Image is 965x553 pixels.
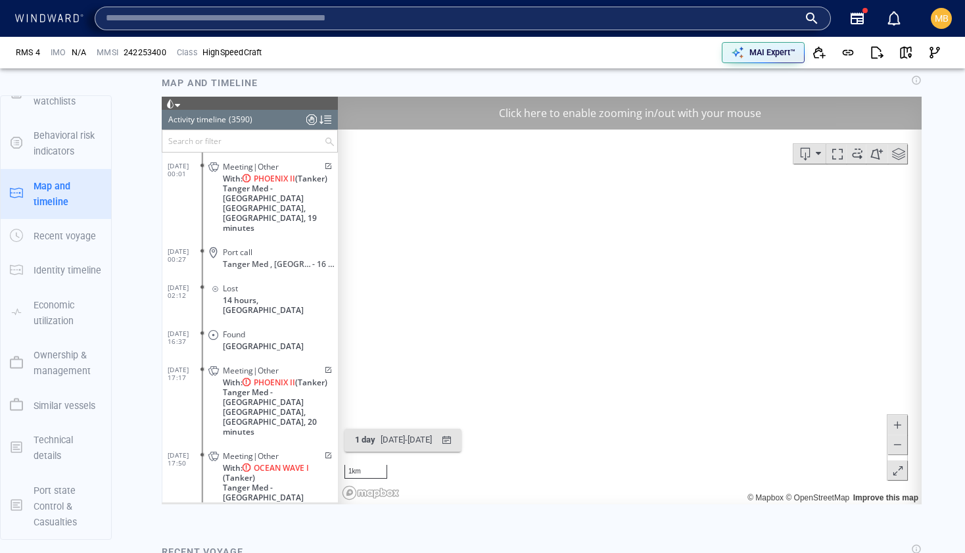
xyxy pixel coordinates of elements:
[886,11,902,26] div: Notification center
[81,281,133,291] div: PHOENIX II
[81,366,147,376] div: OCEAN WAVE I
[1,398,111,411] a: Similar vessels
[183,368,225,382] div: 1km
[193,338,214,348] span: 1 day
[1,219,111,253] button: Recent voyage
[6,151,41,166] span: [DATE] 00:27
[1,187,111,199] a: Map and timeline
[722,42,805,63] button: MAI Expert™
[6,233,41,249] span: [DATE] 16:37
[61,269,117,279] span: Meeting|Other
[61,162,176,172] div: Tanger Med , Morocco- 16 hours
[1,229,111,242] a: Recent voyage
[160,270,171,277] span: Edit activity risk
[61,354,117,364] span: Meeting|Other
[632,47,665,67] button: Export vessel information
[862,38,891,67] button: Export report
[34,297,102,329] p: Economic utilization
[586,397,622,406] a: Mapbox
[1,137,111,149] a: Behavioral risk indicators
[6,65,41,81] span: [DATE] 00:01
[34,128,102,160] p: Behavioral risk indicators
[891,38,920,67] button: View on map
[6,178,176,224] dl: [DATE] 02:12Lost14 hours, [GEOGRAPHIC_DATA]
[624,397,688,406] a: OpenStreetMap
[180,389,238,404] a: Mapbox logo
[183,332,300,355] button: 1 day[DATE]-[DATE]
[928,5,954,32] button: MB
[151,162,176,172] span: - 16 hours
[34,432,102,464] p: Technical details
[124,47,166,59] div: 242253400
[1,86,111,99] a: Blacklists & watchlists
[61,65,117,75] span: Meeting|Other
[34,483,102,531] p: Port state Control & Casualties
[92,281,133,291] span: PHOENIX II
[6,345,176,441] dl: [DATE] 17:50Meeting|OtherWith:OCEAN WAVE I(Tanker)Tanger Med - [GEOGRAPHIC_DATA] [GEOGRAPHIC_DATA...
[935,13,949,24] span: MB
[1,169,111,220] button: Map and timeline
[692,397,757,406] a: Improve this map
[749,47,795,59] p: MAI Expert™
[61,281,166,291] span: With: (Tanker)
[160,355,171,363] span: Edit activity risk
[1,338,111,389] button: Ownership & management
[34,398,95,414] p: Similar vessels
[6,224,176,260] dl: [DATE] 16:37Found[GEOGRAPHIC_DATA]
[1,423,111,473] button: Technical details
[1,389,111,423] button: Similar vessels
[920,38,949,67] button: Visual Link Analysis
[1,288,111,339] button: Economic utilization
[1,356,111,369] a: Ownership & management
[51,47,66,59] p: IMO
[34,178,102,210] p: Map and timeline
[61,187,76,197] span: Lost
[61,291,176,340] span: Tanger Med - [GEOGRAPHIC_DATA] [GEOGRAPHIC_DATA], [GEOGRAPHIC_DATA], 20 minutes
[1,473,111,540] button: Port state Control & Casualties
[81,77,133,87] div: PHOENIX II
[61,245,142,254] span: [GEOGRAPHIC_DATA]
[6,141,176,178] dl: [DATE] 00:27Port callTanger Med , [GEOGRAPHIC_DATA]- 16 hours
[216,333,273,354] div: [DATE] - [DATE]
[6,187,41,203] span: [DATE] 02:12
[156,70,263,96] div: Map and timeline
[16,47,40,59] div: RMS 4
[1,118,111,169] button: Behavioral risk indicators
[61,386,176,435] span: Tanger Med - [GEOGRAPHIC_DATA] [GEOGRAPHIC_DATA], [GEOGRAPHIC_DATA], 30 minutes
[6,56,176,141] dl: [DATE] 00:01Meeting|OtherWith:PHOENIX II(Tanker)Tanger Med - [GEOGRAPHIC_DATA] [GEOGRAPHIC_DATA],...
[704,47,726,67] button: Create an AOI.
[34,228,96,244] p: Recent voyage
[61,87,176,136] span: Tanger Med - [GEOGRAPHIC_DATA] [GEOGRAPHIC_DATA], [GEOGRAPHIC_DATA], 19 minutes
[726,47,745,67] div: Toggle map information layers
[61,233,83,243] span: Found
[909,494,955,543] iframe: Chat
[7,13,64,33] div: Activity timeline
[6,260,176,345] dl: [DATE] 17:17Meeting|OtherWith:PHOENIX II(Tanker)Tanger Med - [GEOGRAPHIC_DATA] [GEOGRAPHIC_DATA],...
[92,366,147,376] span: OCEAN WAVE I
[202,47,262,59] div: HighSpeedCraft
[97,47,118,59] p: MMSI
[61,199,176,218] span: 14 hours, [GEOGRAPHIC_DATA]
[61,162,151,172] span: Tanger Med , [GEOGRAPHIC_DATA]
[92,77,133,87] span: PHOENIX II
[1,306,111,318] a: Economic utilization
[72,47,87,59] span: N/A
[684,47,704,67] div: Toggle vessel historical path
[61,366,176,386] span: With: (Tanker)
[6,354,41,370] span: [DATE] 17:50
[34,347,102,379] p: Ownership & management
[1,253,111,287] button: Identity timeline
[1,441,111,453] a: Technical details
[145,13,155,33] div: Compliance Activities
[1,264,111,276] a: Identity timeline
[1,499,111,512] a: Port state Control & Casualties
[177,47,197,59] p: Class
[67,13,91,33] div: (3590)
[34,262,101,278] p: Identity timeline
[61,77,166,87] span: With: (Tanker)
